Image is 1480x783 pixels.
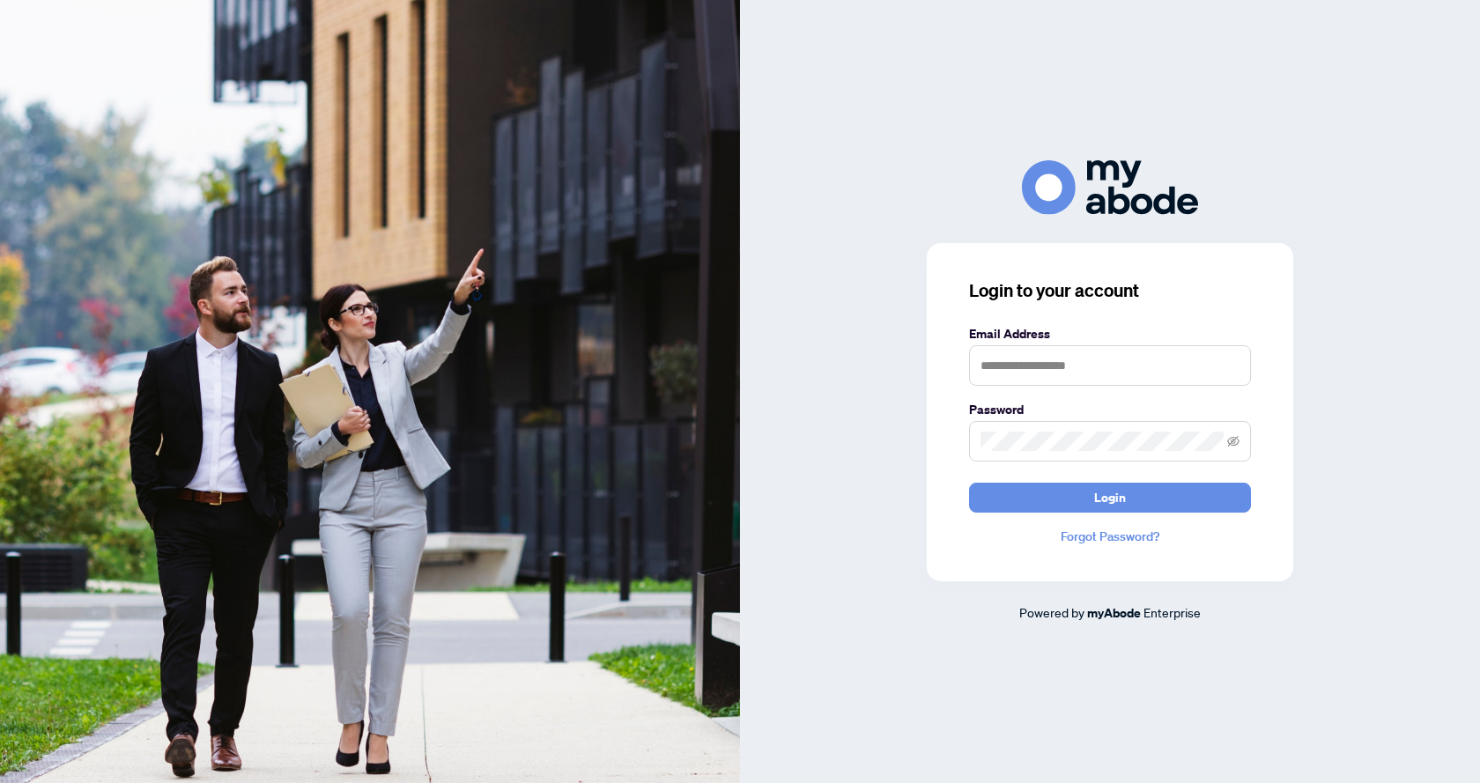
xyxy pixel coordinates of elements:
[1227,435,1239,447] span: eye-invisible
[969,324,1251,343] label: Email Address
[1087,603,1141,623] a: myAbode
[1143,604,1201,620] span: Enterprise
[969,278,1251,303] h3: Login to your account
[1022,160,1198,214] img: ma-logo
[1019,604,1084,620] span: Powered by
[969,483,1251,513] button: Login
[969,527,1251,546] a: Forgot Password?
[1094,484,1126,512] span: Login
[969,400,1251,419] label: Password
